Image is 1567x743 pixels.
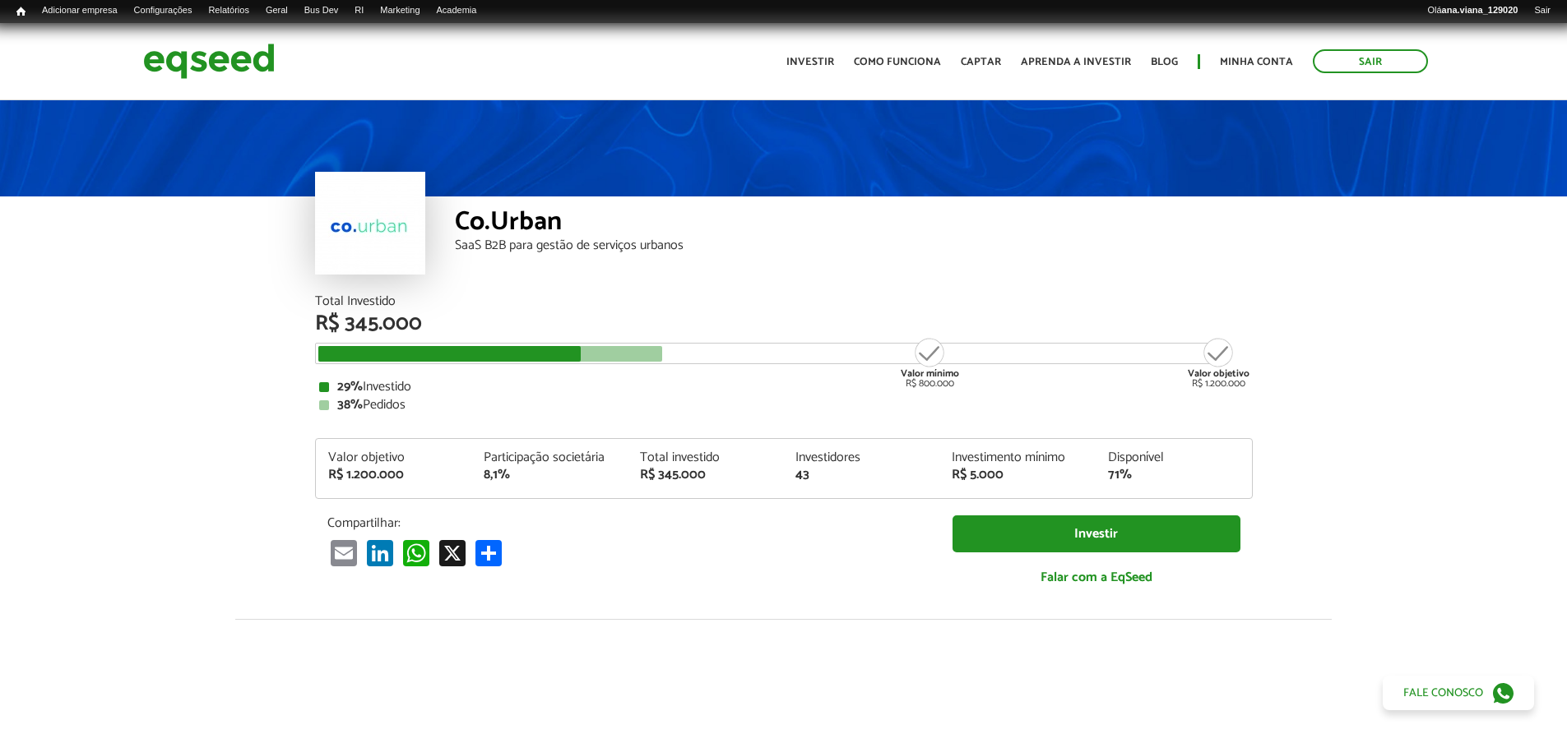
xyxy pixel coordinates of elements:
[126,4,201,17] a: Configurações
[436,539,469,566] a: X
[328,468,460,482] div: R$ 1.200.000
[1021,57,1131,67] a: Aprenda a investir
[953,515,1240,552] a: Investir
[953,561,1240,594] a: Falar com a EqSeed
[1383,676,1534,710] a: Fale conosco
[143,39,275,83] img: EqSeed
[327,515,928,531] p: Compartilhar:
[472,539,505,566] a: Partilhar
[364,539,396,566] a: LinkedIn
[961,57,1001,67] a: Captar
[337,376,363,398] strong: 29%
[296,4,347,17] a: Bus Dev
[455,239,1253,252] div: SaaS B2B para gestão de serviços urbanos
[400,539,433,566] a: WhatsApp
[34,4,126,17] a: Adicionar empresa
[1442,5,1518,15] strong: ana.viana_129020
[901,366,959,381] strong: Valor mínimo
[484,468,615,482] div: 8,1%
[1108,451,1240,464] div: Disponível
[328,451,460,464] div: Valor objetivo
[1313,49,1428,73] a: Sair
[1526,4,1559,17] a: Sair
[319,381,1249,394] div: Investido
[484,451,615,464] div: Participação societária
[952,451,1083,464] div: Investimento mínimo
[795,468,927,482] div: 43
[455,209,1253,239] div: Co.Urban
[8,4,34,20] a: Início
[854,57,941,67] a: Como funciona
[1188,336,1249,389] div: R$ 1.200.000
[952,468,1083,482] div: R$ 5.000
[1220,57,1293,67] a: Minha conta
[640,468,772,482] div: R$ 345.000
[795,451,927,464] div: Investidores
[346,4,372,17] a: RI
[1188,366,1249,381] strong: Valor objetivo
[200,4,257,17] a: Relatórios
[899,336,961,389] div: R$ 800.000
[337,394,363,416] strong: 38%
[315,313,1253,335] div: R$ 345.000
[640,451,772,464] div: Total investido
[1108,468,1240,482] div: 71%
[319,399,1249,412] div: Pedidos
[16,6,25,17] span: Início
[786,57,834,67] a: Investir
[1151,57,1178,67] a: Blog
[257,4,296,17] a: Geral
[1420,4,1527,17] a: Oláana.viana_129020
[372,4,428,17] a: Marketing
[429,4,485,17] a: Academia
[327,539,360,566] a: Email
[315,295,1253,308] div: Total Investido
